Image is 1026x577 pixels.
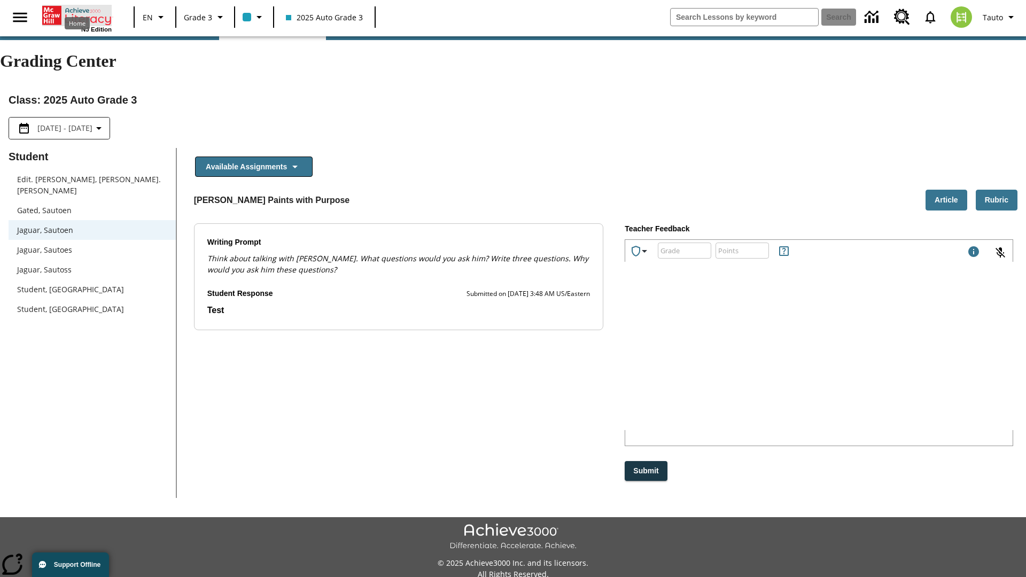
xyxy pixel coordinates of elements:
[54,561,100,568] span: Support Offline
[238,7,270,27] button: Class color is light blue. Change class color
[207,237,590,248] p: Writing Prompt
[926,190,967,210] button: Article, Will open in new tab
[65,17,90,29] div: Home
[207,304,590,317] p: Test
[9,91,1017,108] h2: Class : 2025 Auto Grade 3
[9,299,176,319] div: Student, [GEOGRAPHIC_DATA]
[773,240,795,262] button: Rules for Earning Points and Achievements, Will open in new tab
[449,524,577,551] img: Achieve3000 Differentiate Accelerate Achieve
[9,169,176,200] div: Edit. [PERSON_NAME], [PERSON_NAME]. [PERSON_NAME]
[32,552,109,577] button: Support Offline
[17,264,167,275] span: Jaguar, Sautoss
[9,240,176,260] div: Jaguar, Sautoes
[625,223,1013,235] p: Teacher Feedback
[42,4,112,33] div: Home
[17,224,167,236] span: Jaguar, Sautoen
[716,243,769,259] div: Points: Must be equal to or less than 25.
[467,288,590,299] p: Submitted on [DATE] 3:48 AM US/Eastern
[888,3,916,32] a: Resource Center, Will open in new tab
[4,2,36,33] button: Open side menu
[17,244,167,255] span: Jaguar, Sautoes
[286,12,363,23] span: 2025 Auto Grade 3
[42,5,112,26] a: Home
[988,240,1013,266] button: Click to activate and allow voice recognition
[858,3,888,32] a: Data Center
[625,240,655,262] button: Achievements
[194,194,350,207] p: [PERSON_NAME] Paints with Purpose
[9,9,152,20] p: lzKFC
[671,9,818,26] input: search field
[180,7,231,27] button: Grade: Grade 3, Select a grade
[978,7,1022,27] button: Profile/Settings
[17,174,167,196] span: Edit. [PERSON_NAME], [PERSON_NAME]. [PERSON_NAME]
[92,122,105,135] svg: Collapse Date Range Filter
[951,6,972,28] img: avatar image
[17,303,167,315] span: Student, [GEOGRAPHIC_DATA]
[967,245,980,260] div: Maximum 1000 characters Press Escape to exit toolbar and use left and right arrow keys to access ...
[976,190,1017,210] button: Rubric, Will open in new tab
[625,461,667,481] button: Submit
[37,122,92,134] span: [DATE] - [DATE]
[143,12,153,23] span: EN
[184,12,212,23] span: Grade 3
[207,288,273,300] p: Student Response
[207,253,590,275] div: Think about talking with [PERSON_NAME]. What questions would you ask him? Write three questions. ...
[9,148,176,165] p: Student
[9,200,176,220] div: Gated, Sautoen
[944,3,978,31] button: Select a new avatar
[716,236,769,264] input: Points: Must be equal to or less than 25.
[658,243,711,259] div: Grade: Letters, numbers, %, + and - are allowed.
[9,279,176,299] div: Student, [GEOGRAPHIC_DATA]
[9,260,176,279] div: Jaguar, Sautoss
[9,9,152,20] body: Type your response here.
[17,284,167,295] span: Student, [GEOGRAPHIC_DATA]
[195,157,313,177] button: Available Assignments
[658,236,711,264] input: Grade: Letters, numbers, %, + and - are allowed.
[983,12,1003,23] span: Tauto
[13,122,105,135] button: Select the date range menu item
[916,3,944,31] a: Notifications
[207,304,590,317] p: Student Response
[138,7,172,27] button: Language: EN, Select a language
[17,205,167,216] span: Gated, Sautoen
[81,26,112,33] span: NJ Edition
[9,220,176,240] div: Jaguar, Sautoen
